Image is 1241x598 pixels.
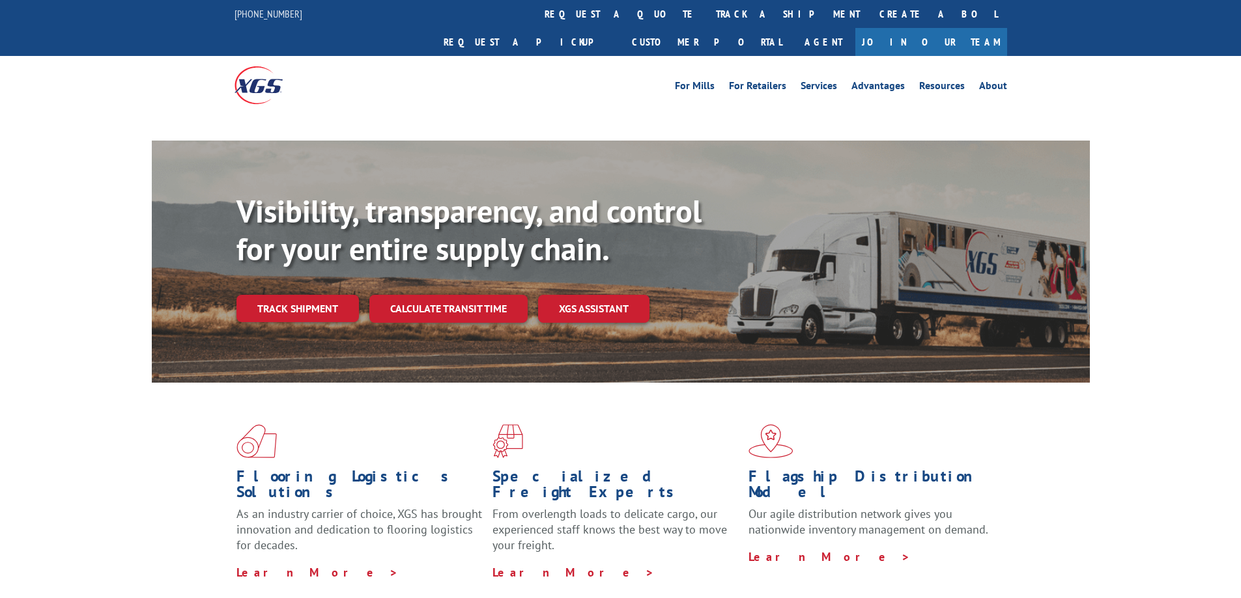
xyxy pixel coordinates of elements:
[675,81,715,95] a: For Mills
[979,81,1007,95] a: About
[492,565,655,580] a: Learn More >
[792,28,855,56] a: Agent
[729,81,786,95] a: For Retailers
[492,506,739,564] p: From overlength loads to delicate cargo, our experienced staff knows the best way to move your fr...
[851,81,905,95] a: Advantages
[369,295,528,323] a: Calculate transit time
[855,28,1007,56] a: Join Our Team
[236,295,359,322] a: Track shipment
[492,469,739,506] h1: Specialized Freight Experts
[538,295,649,323] a: XGS ASSISTANT
[236,565,399,580] a: Learn More >
[919,81,965,95] a: Resources
[236,191,702,269] b: Visibility, transparency, and control for your entire supply chain.
[749,424,793,458] img: xgs-icon-flagship-distribution-model-red
[235,7,302,20] a: [PHONE_NUMBER]
[801,81,837,95] a: Services
[749,549,911,564] a: Learn More >
[236,469,483,506] h1: Flooring Logistics Solutions
[434,28,622,56] a: Request a pickup
[749,506,988,537] span: Our agile distribution network gives you nationwide inventory management on demand.
[236,424,277,458] img: xgs-icon-total-supply-chain-intelligence-red
[492,424,523,458] img: xgs-icon-focused-on-flooring-red
[236,506,482,552] span: As an industry carrier of choice, XGS has brought innovation and dedication to flooring logistics...
[622,28,792,56] a: Customer Portal
[749,469,995,506] h1: Flagship Distribution Model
